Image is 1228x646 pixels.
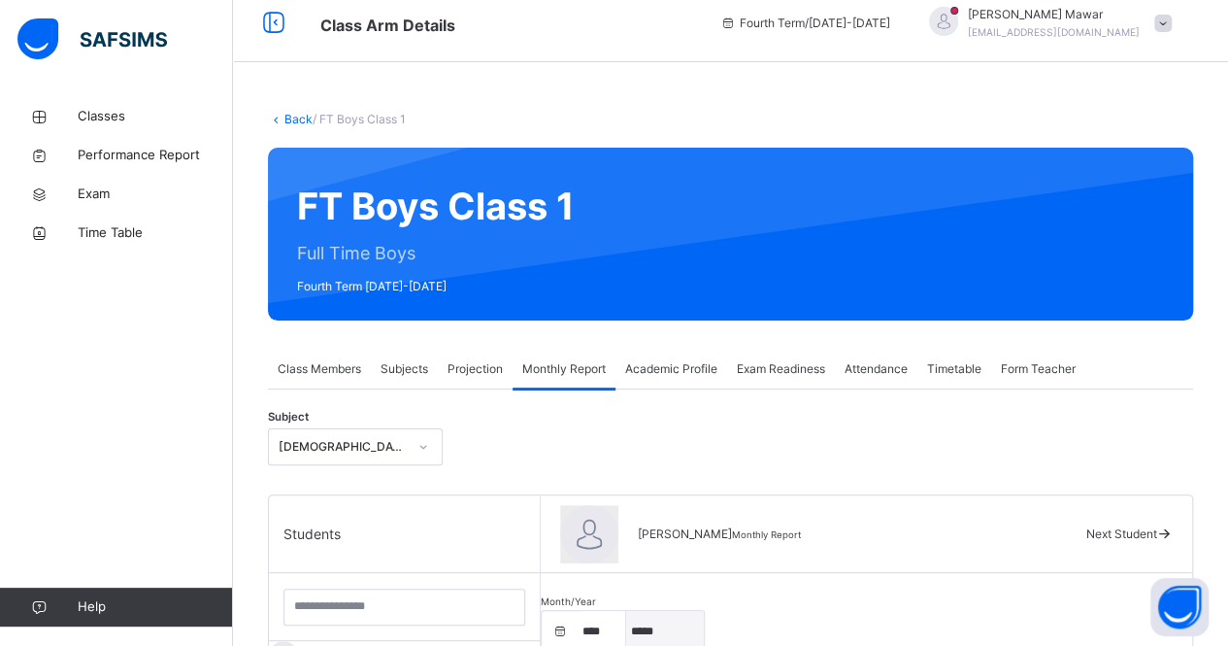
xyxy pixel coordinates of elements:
[560,505,618,563] img: default.svg
[737,360,825,378] span: Exam Readiness
[268,409,309,425] span: Subject
[541,595,596,607] span: Month/Year
[17,18,167,59] img: safsims
[284,112,313,126] a: Back
[927,360,981,378] span: Timetable
[845,360,908,378] span: Attendance
[968,6,1140,23] span: [PERSON_NAME] Mawar
[381,360,428,378] span: Subjects
[78,107,233,126] span: Classes
[448,360,503,378] span: Projection
[279,438,407,456] div: [DEMOGRAPHIC_DATA] Memorisation
[625,360,717,378] span: Academic Profile
[313,112,406,126] span: / FT Boys Class 1
[1001,360,1076,378] span: Form Teacher
[78,223,233,243] span: Time Table
[522,360,606,378] span: Monthly Report
[1085,527,1156,541] span: Next Student
[78,146,233,165] span: Performance Report
[720,15,890,32] span: session/term information
[910,6,1181,41] div: Hafiz AbdullahMawar
[1150,578,1209,636] button: Open asap
[78,185,233,204] span: Exam
[297,278,575,295] span: Fourth Term [DATE]-[DATE]
[278,360,361,378] span: Class Members
[320,16,455,35] span: Class Arm Details
[732,529,801,540] span: Monthly Report
[968,26,1140,38] span: [EMAIL_ADDRESS][DOMAIN_NAME]
[78,597,232,617] span: Help
[638,527,732,541] span: [PERSON_NAME]
[283,524,341,544] span: Students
